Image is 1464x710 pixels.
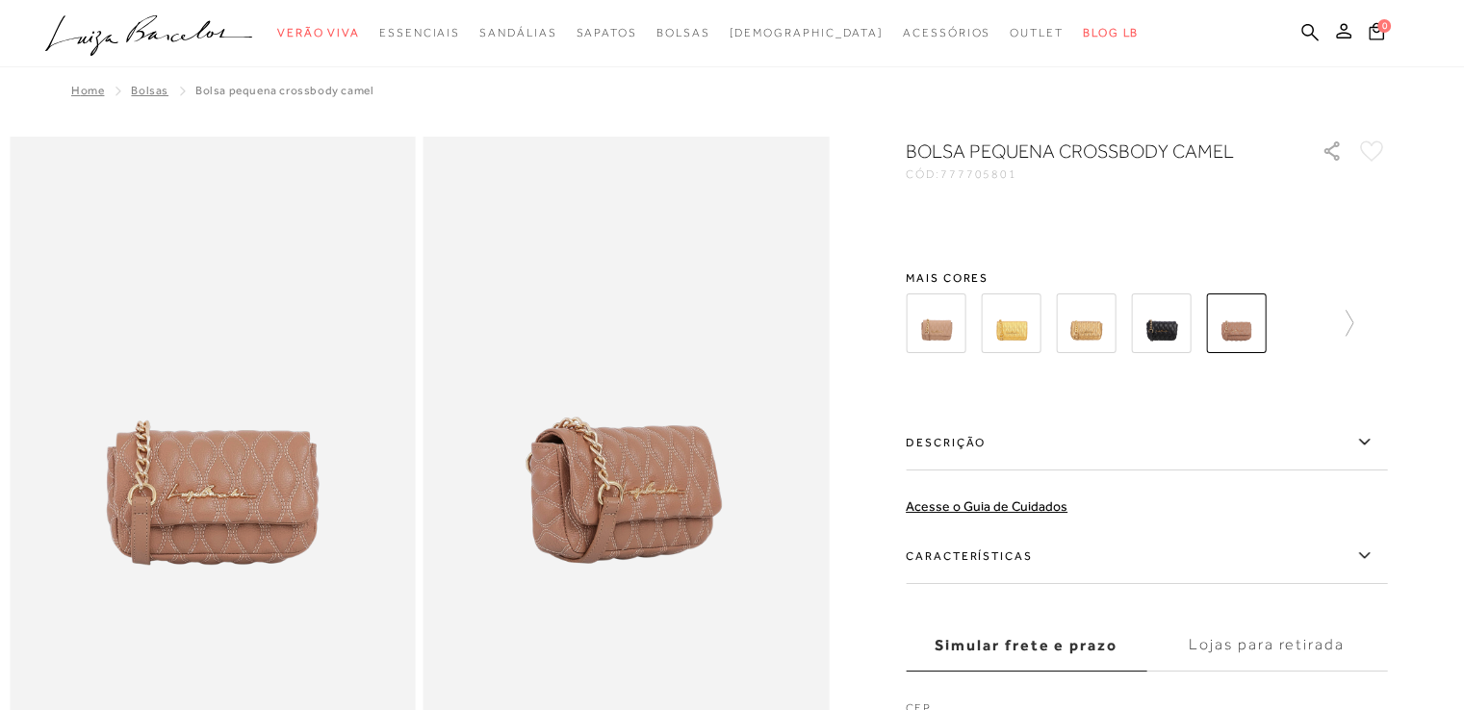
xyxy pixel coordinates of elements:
[1146,620,1387,672] label: Lojas para retirada
[277,15,360,51] a: categoryNavScreenReaderText
[379,15,460,51] a: categoryNavScreenReaderText
[729,15,884,51] a: noSubCategoriesText
[656,15,710,51] a: categoryNavScreenReaderText
[195,84,373,97] span: Bolsa pequena crossbody camel
[906,293,965,353] img: BOLSA EM COURO BEGE COM LOGO METALIZADO LB PEQUENA
[479,15,556,51] a: categoryNavScreenReaderText
[906,415,1387,470] label: Descrição
[277,26,360,39] span: Verão Viva
[981,293,1040,353] img: BOLSA EM COURO DOURADO COM LOGO METALIZADO LB PEQUENA
[1131,293,1191,353] img: BOLSA EM COURO PRETA
[906,498,1067,514] a: Acesse o Guia de Cuidados
[379,26,460,39] span: Essenciais
[1083,15,1139,51] a: BLOG LB
[1056,293,1116,353] img: BOLSA EM COURO OURO VELHO COM LOGO METALIZADO LB PEQUENA
[903,15,990,51] a: categoryNavScreenReaderText
[656,26,710,39] span: Bolsas
[906,528,1387,584] label: Características
[1206,293,1266,353] img: Bolsa pequena crossbody camel
[576,15,636,51] a: categoryNavScreenReaderText
[131,84,168,97] a: Bolsas
[1377,19,1391,33] span: 0
[940,167,1017,181] span: 777705801
[479,26,556,39] span: Sandálias
[71,84,104,97] a: Home
[1083,26,1139,39] span: BLOG LB
[906,272,1387,284] span: Mais cores
[576,26,636,39] span: Sapatos
[1010,15,1064,51] a: categoryNavScreenReaderText
[903,26,990,39] span: Acessórios
[906,168,1291,180] div: CÓD:
[1363,21,1390,47] button: 0
[906,138,1267,165] h1: Bolsa pequena crossbody camel
[906,620,1146,672] label: Simular frete e prazo
[729,26,884,39] span: [DEMOGRAPHIC_DATA]
[1010,26,1064,39] span: Outlet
